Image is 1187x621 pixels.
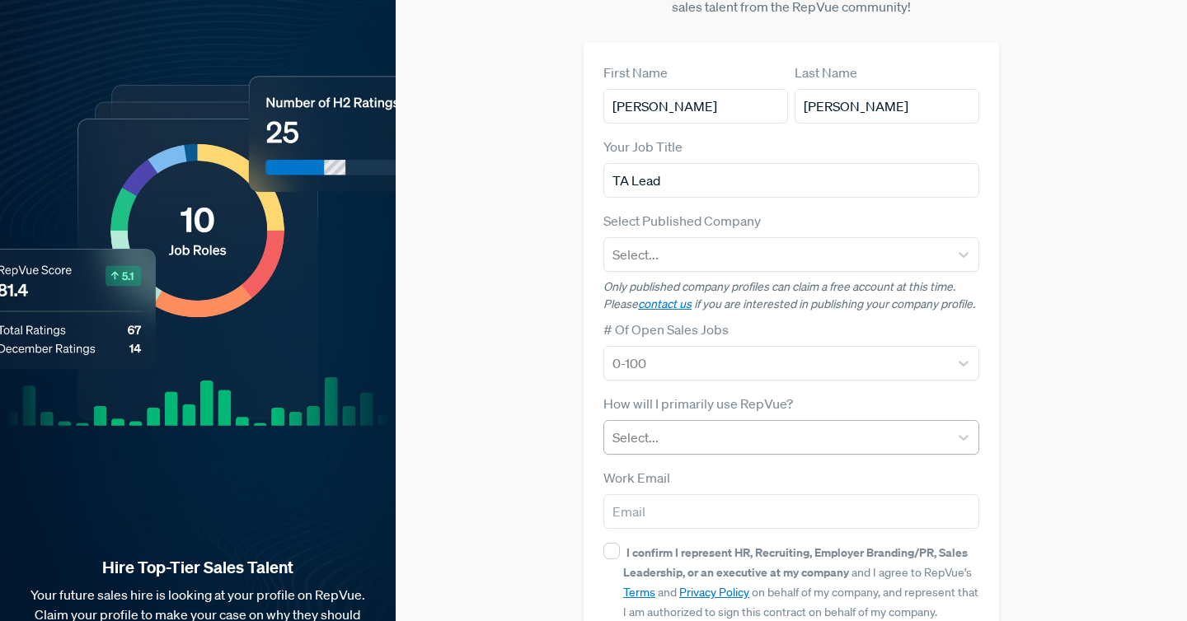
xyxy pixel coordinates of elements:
[623,585,655,600] a: Terms
[603,394,793,413] label: How will I primarily use RepVue?
[603,320,729,339] label: # Of Open Sales Jobs
[603,494,979,529] input: Email
[603,468,670,488] label: Work Email
[795,89,979,124] input: Last Name
[603,211,761,231] label: Select Published Company
[638,296,692,311] a: contact us
[603,163,979,198] input: Title
[603,278,979,313] p: Only published company profiles can claim a free account at this time. Please if you are interest...
[603,137,683,156] label: Your Job Title
[623,544,968,580] strong: I confirm I represent HR, Recruiting, Employer Branding/PR, Sales Leadership, or an executive at ...
[623,545,978,619] span: and I agree to RepVue’s and on behalf of my company, and represent that I am authorized to sign t...
[603,63,668,82] label: First Name
[795,63,857,82] label: Last Name
[603,89,788,124] input: First Name
[679,585,749,600] a: Privacy Policy
[26,557,369,578] strong: Hire Top-Tier Sales Talent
